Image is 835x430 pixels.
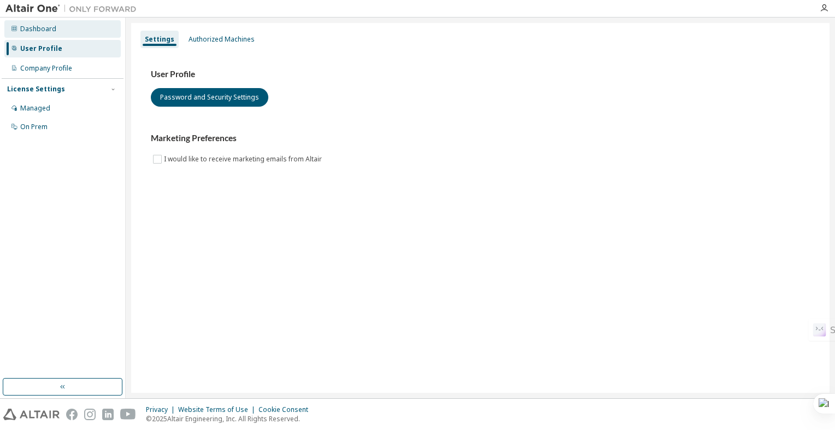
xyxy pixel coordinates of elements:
[178,405,258,414] div: Website Terms of Use
[66,409,78,420] img: facebook.svg
[189,35,255,44] div: Authorized Machines
[164,153,324,166] label: I would like to receive marketing emails from Altair
[145,35,174,44] div: Settings
[20,123,48,131] div: On Prem
[102,409,114,420] img: linkedin.svg
[84,409,96,420] img: instagram.svg
[20,64,72,73] div: Company Profile
[151,69,810,80] h3: User Profile
[5,3,142,14] img: Altair One
[3,409,60,420] img: altair_logo.svg
[20,104,50,113] div: Managed
[258,405,315,414] div: Cookie Consent
[151,88,268,107] button: Password and Security Settings
[146,414,315,423] p: © 2025 Altair Engineering, Inc. All Rights Reserved.
[151,133,810,144] h3: Marketing Preferences
[146,405,178,414] div: Privacy
[7,85,65,94] div: License Settings
[120,409,136,420] img: youtube.svg
[20,44,62,53] div: User Profile
[20,25,56,33] div: Dashboard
